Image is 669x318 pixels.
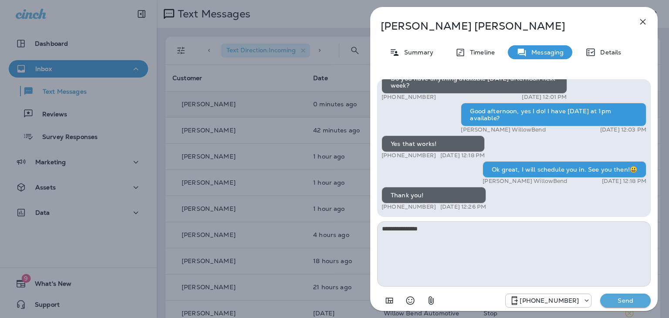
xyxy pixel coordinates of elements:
[483,178,567,185] p: [PERSON_NAME] WillowBend
[381,20,618,32] p: [PERSON_NAME] [PERSON_NAME]
[461,126,545,133] p: [PERSON_NAME] WillowBend
[461,103,646,126] div: Good afternoon, yes I do! I have [DATE] at 1pm available?
[520,297,579,304] p: [PHONE_NUMBER]
[466,49,495,56] p: Timeline
[483,161,646,178] div: Ok great, I will schedule you in. See you then!😃
[602,178,646,185] p: [DATE] 12:18 PM
[382,70,567,94] div: Do you have anything available [DATE] afternoon next week?
[506,295,591,306] div: +1 (813) 497-4455
[382,152,436,159] p: [PHONE_NUMBER]
[596,49,621,56] p: Details
[381,292,398,309] button: Add in a premade template
[527,49,564,56] p: Messaging
[600,294,651,308] button: Send
[402,292,419,309] button: Select an emoji
[400,49,433,56] p: Summary
[382,135,485,152] div: Yes that works!
[440,152,485,159] p: [DATE] 12:18 PM
[440,203,486,210] p: [DATE] 12:26 PM
[382,94,436,101] p: [PHONE_NUMBER]
[600,126,646,133] p: [DATE] 12:03 PM
[382,187,486,203] div: Thank you!
[607,297,644,304] p: Send
[382,203,436,210] p: [PHONE_NUMBER]
[522,94,567,101] p: [DATE] 12:01 PM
